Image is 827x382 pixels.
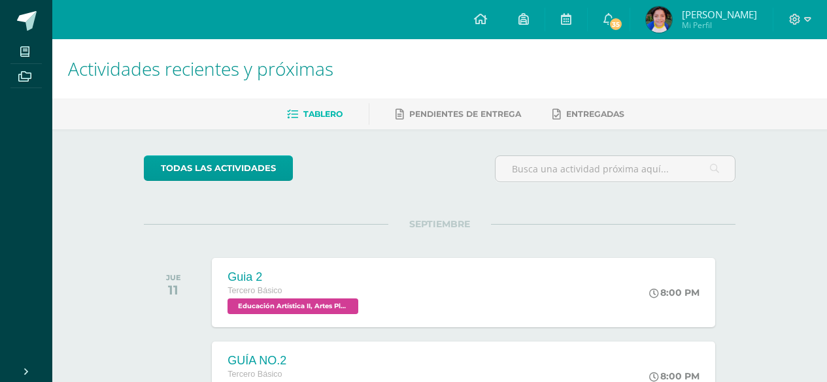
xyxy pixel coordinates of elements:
a: Entregadas [552,104,624,125]
span: Tercero Básico [228,286,282,295]
span: Actividades recientes y próximas [68,56,333,81]
span: Tablero [303,109,343,119]
span: Educación Artística II, Artes Plásticas 'A' [228,298,358,314]
span: Mi Perfil [682,20,757,31]
div: 8:00 PM [649,370,700,382]
a: todas las Actividades [144,155,293,181]
div: 8:00 PM [649,287,700,298]
span: [PERSON_NAME] [682,8,757,21]
img: c660576738ba87f72237940befcb8f24.png [646,7,672,33]
div: GUÍA NO.2 [228,354,362,368]
span: SEPTIEMBRE [388,218,491,230]
input: Busca una actividad próxima aquí... [496,156,735,182]
a: Tablero [287,104,343,125]
span: Entregadas [566,109,624,119]
a: Pendientes de entrega [396,104,521,125]
div: 11 [166,282,181,298]
span: Tercero Básico [228,370,282,379]
div: JUE [166,273,181,282]
span: 35 [609,17,623,31]
span: Pendientes de entrega [409,109,521,119]
div: Guia 2 [228,270,362,284]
